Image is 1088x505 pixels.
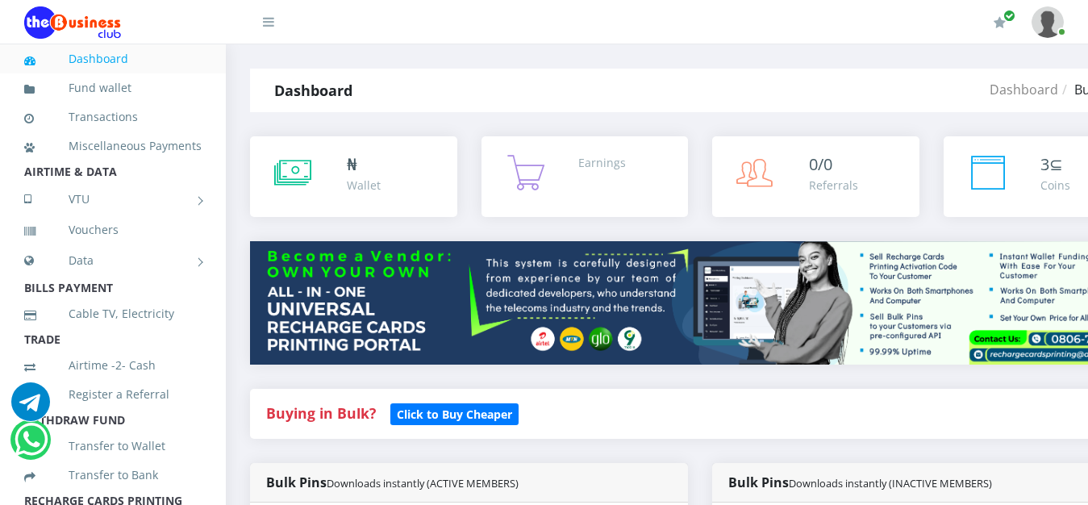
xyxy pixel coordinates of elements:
[24,428,202,465] a: Transfer to Wallet
[250,136,457,217] a: ₦ Wallet
[24,240,202,281] a: Data
[990,81,1058,98] a: Dashboard
[24,457,202,494] a: Transfer to Bank
[1003,10,1015,22] span: Renew/Upgrade Subscription
[397,407,512,422] b: Click to Buy Cheaper
[809,177,858,194] div: Referrals
[24,295,202,332] a: Cable TV, Electricity
[1040,177,1070,194] div: Coins
[274,81,352,100] strong: Dashboard
[1032,6,1064,38] img: User
[266,474,519,491] strong: Bulk Pins
[347,177,381,194] div: Wallet
[24,347,202,384] a: Airtime -2- Cash
[24,6,121,39] img: Logo
[994,16,1006,29] i: Renew/Upgrade Subscription
[578,154,626,171] div: Earnings
[789,476,992,490] small: Downloads instantly (INACTIVE MEMBERS)
[1040,152,1070,177] div: ⊆
[327,476,519,490] small: Downloads instantly (ACTIVE MEMBERS)
[15,432,48,459] a: Chat for support
[809,153,832,175] span: 0/0
[390,403,519,423] a: Click to Buy Cheaper
[266,403,376,423] strong: Buying in Bulk?
[1040,153,1049,175] span: 3
[24,211,202,248] a: Vouchers
[11,394,50,421] a: Chat for support
[24,69,202,106] a: Fund wallet
[24,98,202,136] a: Transactions
[24,376,202,413] a: Register a Referral
[24,40,202,77] a: Dashboard
[24,127,202,165] a: Miscellaneous Payments
[712,136,919,217] a: 0/0 Referrals
[481,136,689,217] a: Earnings
[24,179,202,219] a: VTU
[347,152,381,177] div: ₦
[728,474,992,491] strong: Bulk Pins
